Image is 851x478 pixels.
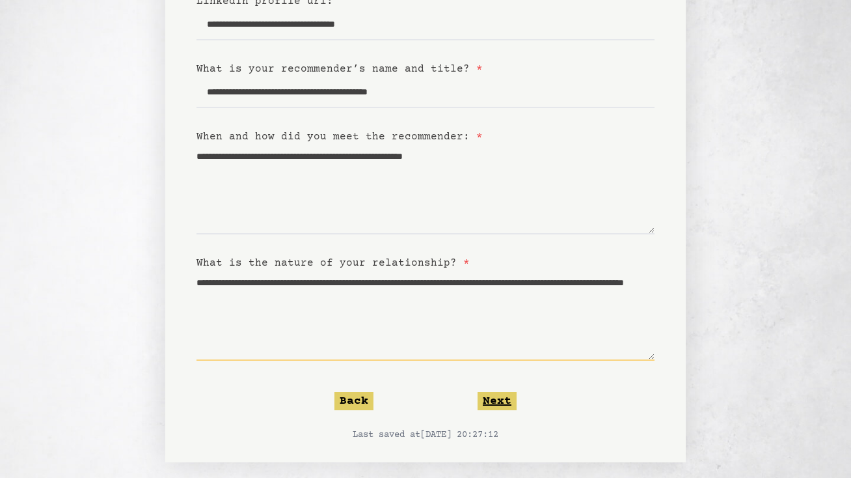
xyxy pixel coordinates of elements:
button: Back [334,392,373,410]
label: What is the nature of your relationship? [196,257,470,269]
p: Last saved at [DATE] 20:27:12 [196,429,655,442]
label: When and how did you meet the recommender: [196,131,483,143]
label: What is your recommender’s name and title? [196,63,483,75]
button: Next [478,392,517,410]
